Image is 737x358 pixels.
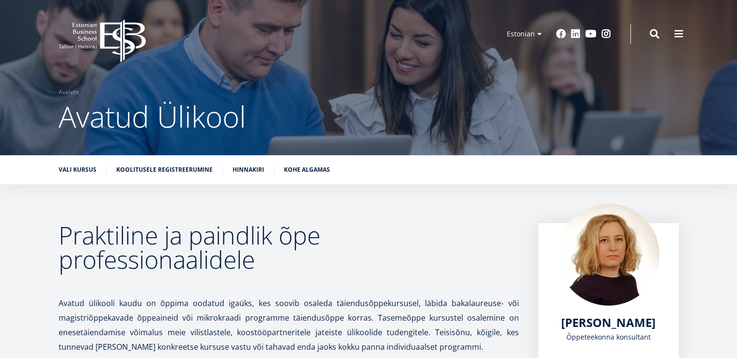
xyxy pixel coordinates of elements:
[233,165,264,175] a: Hinnakiri
[601,29,611,39] a: Instagram
[116,165,213,175] a: Koolitusele registreerumine
[284,165,330,175] a: Kohe algamas
[59,223,519,272] h2: Praktiline ja paindlik õpe professionaalidele
[59,97,246,136] span: Avatud Ülikool
[558,204,659,306] img: Kadri Osula Learning Journey Advisor
[561,315,656,330] a: [PERSON_NAME]
[558,330,659,344] div: Õppeteekonna konsultant
[571,29,580,39] a: Linkedin
[59,87,79,97] a: Avaleht
[59,165,96,175] a: Vali kursus
[59,281,519,354] p: Avatud ülikooli kaudu on õppima oodatud igaüks, kes soovib osaleda täiendusõppekursusel, läbida b...
[556,29,566,39] a: Facebook
[585,29,596,39] a: Youtube
[561,314,656,330] span: [PERSON_NAME]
